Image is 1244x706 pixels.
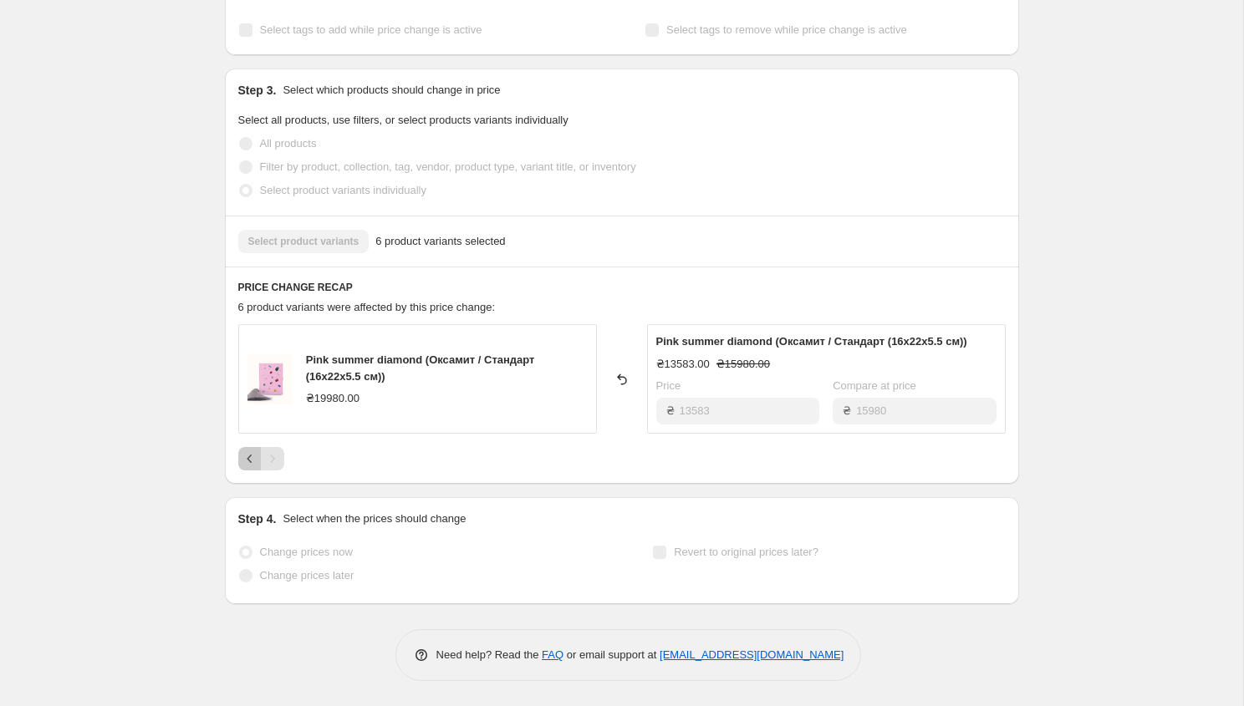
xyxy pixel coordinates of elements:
[260,160,636,173] span: Filter by product, collection, tag, vendor, product type, variant title, or inventory
[666,404,675,417] span: ₴
[716,358,770,370] span: ₴15980.00
[843,404,851,417] span: ₴
[260,546,353,558] span: Change prices now
[283,82,500,99] p: Select which products should change in price
[656,379,681,392] span: Price
[238,301,496,313] span: 6 product variants were affected by this price change:
[660,648,844,661] a: [EMAIL_ADDRESS][DOMAIN_NAME]
[563,648,660,661] span: or email support at
[260,569,354,582] span: Change prices later
[656,358,710,370] span: ₴13583.00
[542,648,563,661] a: FAQ
[656,335,967,348] span: Pink summer diamond (Оксамит / Стандарт (16x22x5.5 см))
[247,354,293,404] img: DSC_8813_80x.jpg
[260,184,426,196] span: Select product variants individually
[666,23,907,36] span: Select tags to remove while price change is active
[260,137,317,150] span: All products
[238,510,277,527] h2: Step 4.
[306,392,359,404] span: ₴19980.00
[436,648,543,661] span: Need help? Read the
[375,233,505,250] span: 6 product variants selected
[283,510,466,527] p: Select when the prices should change
[833,379,916,392] span: Compare at price
[238,82,277,99] h2: Step 3.
[260,23,482,36] span: Select tags to add while price change is active
[238,114,568,126] span: Select all products, use filters, or select products variants individually
[674,546,818,558] span: Revert to original prices later?
[238,447,284,470] nav: Pagination
[238,447,262,470] button: Previous
[306,353,535,383] span: Pink summer diamond (Оксамит / Стандарт (16x22x5.5 см))
[238,281,1006,294] h6: PRICE CHANGE RECAP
